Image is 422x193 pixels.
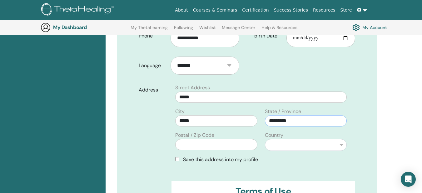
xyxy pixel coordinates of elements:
[250,30,286,42] label: Birth Date
[352,22,360,33] img: cog.svg
[401,172,416,187] div: Open Intercom Messenger
[134,60,171,72] label: Language
[41,22,51,32] img: generic-user-icon.jpg
[338,4,355,16] a: Store
[271,4,310,16] a: Success Stories
[131,25,168,35] a: My ThetaLearning
[134,84,172,96] label: Address
[175,84,210,92] label: Street Address
[352,22,387,33] a: My Account
[191,4,240,16] a: Courses & Seminars
[134,30,171,42] label: Phone
[240,4,271,16] a: Certification
[41,3,116,17] img: logo.png
[222,25,255,35] a: Message Center
[175,108,185,115] label: City
[183,156,258,163] span: Save this address into my profile
[265,108,301,115] label: State / Province
[53,24,116,30] h3: My Dashboard
[310,4,338,16] a: Resources
[199,25,216,35] a: Wishlist
[172,4,190,16] a: About
[265,131,283,139] label: Country
[175,131,214,139] label: Postal / Zip Code
[261,25,297,35] a: Help & Resources
[174,25,193,35] a: Following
